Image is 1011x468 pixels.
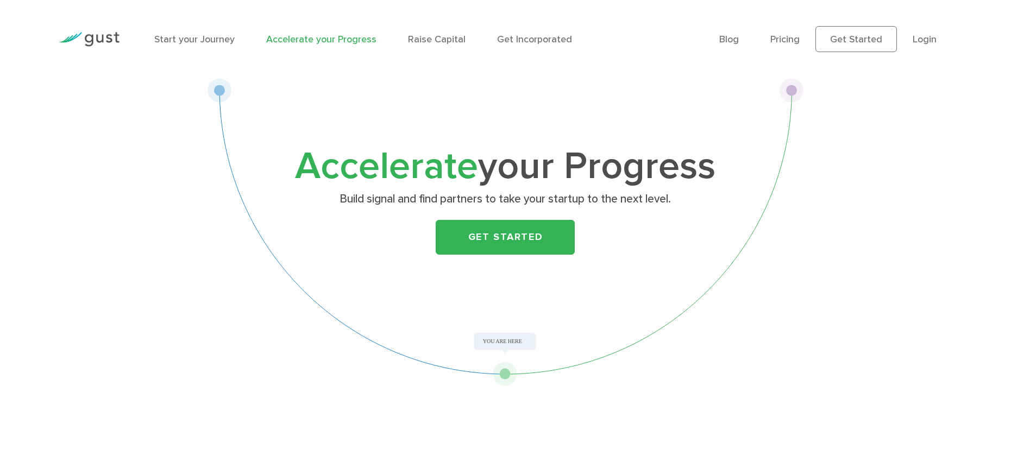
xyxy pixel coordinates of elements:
a: Start your Journey [154,34,235,45]
a: Login [913,34,937,45]
a: Blog [719,34,739,45]
a: Get Incorporated [497,34,572,45]
a: Get Started [815,26,897,52]
a: Get Started [436,220,575,255]
a: Raise Capital [408,34,466,45]
img: Gust Logo [59,32,120,47]
p: Build signal and find partners to take your startup to the next level. [295,192,716,207]
a: Pricing [770,34,800,45]
span: Accelerate [295,143,478,189]
h1: your Progress [291,149,720,184]
a: Accelerate your Progress [266,34,376,45]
